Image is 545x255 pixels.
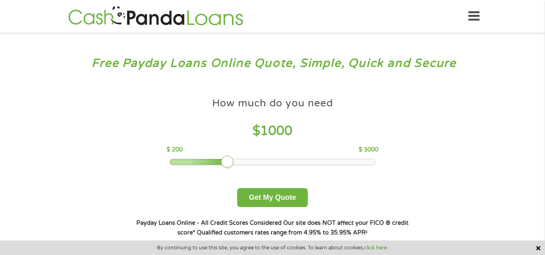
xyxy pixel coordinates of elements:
[157,245,388,251] span: By continuing to use this site, you agree to the use of cookies. To learn about cookies,
[364,245,388,251] a: click here.
[177,220,409,236] strong: Our site does NOT affect your FICO ® credit score*
[167,145,183,154] p: $ 200
[260,123,292,139] span: 1000
[167,123,378,139] h4: $
[197,229,368,236] strong: Qualified customers rates range from 4.95% to 35.95% APR¹
[23,56,522,71] h3: Free Payday Loans Online Quote, Simple, Quick and Secure
[212,97,333,110] h4: How much do you need
[136,220,282,226] strong: Payday Loans Online - All Credit Scores Considered
[359,145,378,154] p: $ 3000
[66,5,246,28] img: GetLoanNow Logo
[237,188,308,207] button: Get My Quote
